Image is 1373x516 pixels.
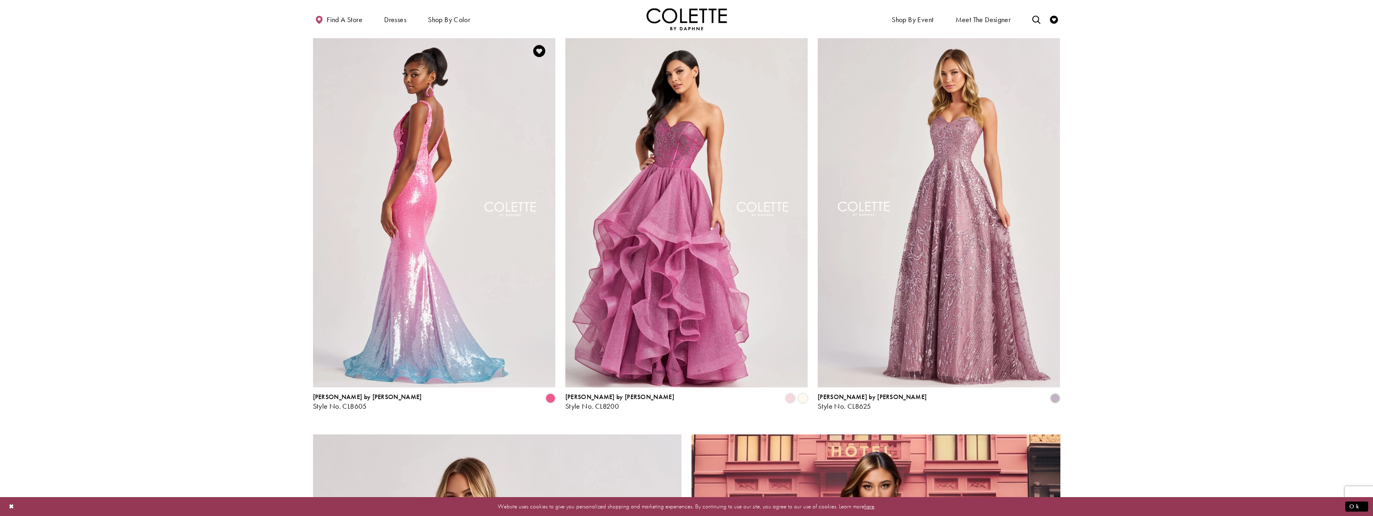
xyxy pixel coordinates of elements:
[818,393,927,401] span: [PERSON_NAME] by [PERSON_NAME]
[818,35,1060,388] a: Visit Colette by Daphne Style No. CL8625 Page
[864,502,874,510] a: here
[818,393,927,410] div: Colette by Daphne Style No. CL8625
[313,393,422,410] div: Colette by Daphne Style No. CL8605
[956,16,1011,24] span: Meet the designer
[5,500,18,514] button: Close Dialog
[426,8,472,30] span: Shop by color
[313,35,555,388] a: Visit Colette by Daphne Style No. CL8605 Page
[1048,8,1060,30] a: Check Wishlist
[313,393,422,401] span: [PERSON_NAME] by [PERSON_NAME]
[384,16,406,24] span: Dresses
[428,16,470,24] span: Shop by color
[890,8,935,30] span: Shop By Event
[954,8,1013,30] a: Meet the designer
[546,393,555,403] i: Pink Ombre
[327,16,362,24] span: Find a store
[382,8,408,30] span: Dresses
[565,393,674,410] div: Colette by Daphne Style No. CL8200
[1030,8,1042,30] a: Toggle search
[818,401,871,411] span: Style No. CL8625
[313,401,367,411] span: Style No. CL8605
[798,393,808,403] i: Diamond White
[1345,502,1368,512] button: Submit Dialog
[531,43,548,59] a: Add to Wishlist
[565,393,674,401] span: [PERSON_NAME] by [PERSON_NAME]
[647,8,727,30] a: Visit Home Page
[892,16,933,24] span: Shop By Event
[565,35,808,388] a: Visit Colette by Daphne Style No. CL8200 Page
[1050,393,1060,403] i: Heather
[647,8,727,30] img: Colette by Daphne
[313,8,364,30] a: Find a store
[58,501,1315,512] p: Website uses cookies to give you personalized shopping and marketing experiences. By continuing t...
[786,393,795,403] i: Pink Lily
[565,401,619,411] span: Style No. CL8200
